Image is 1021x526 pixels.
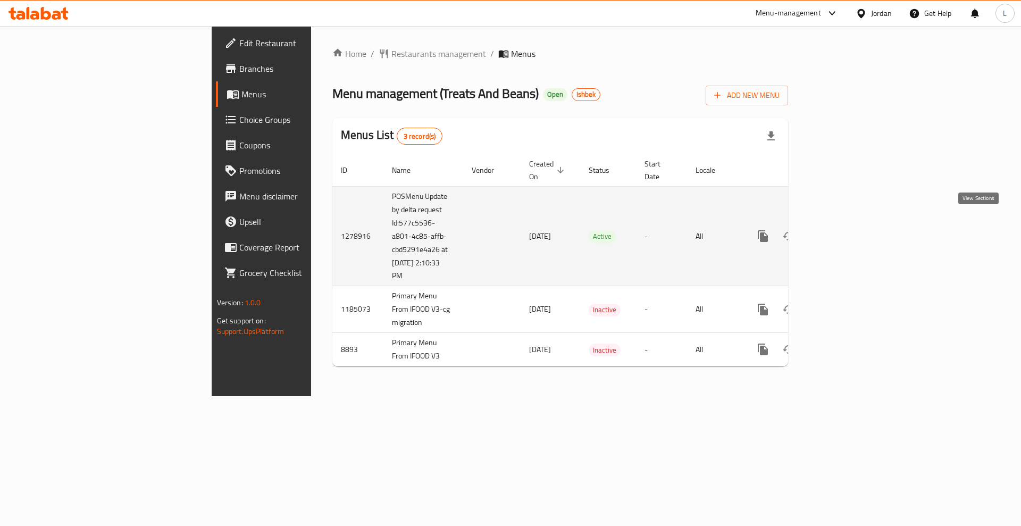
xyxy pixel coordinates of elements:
span: 1.0.0 [245,296,261,310]
a: Grocery Checklist [216,260,382,286]
span: Menu management ( Treats And Beans ) [332,81,539,105]
button: Change Status [776,223,801,249]
span: Version: [217,296,243,310]
a: Support.OpsPlatform [217,324,284,338]
td: All [687,286,742,333]
span: Promotions [239,164,374,177]
button: more [750,223,776,249]
a: Menus [216,81,382,107]
span: Inactive [589,304,621,316]
span: Menu disclaimer [239,190,374,203]
span: Name [392,164,424,177]
span: Choice Groups [239,113,374,126]
span: Menus [511,47,535,60]
a: Choice Groups [216,107,382,132]
span: Coupons [239,139,374,152]
a: Edit Restaurant [216,30,382,56]
span: [DATE] [529,229,551,243]
table: enhanced table [332,154,861,367]
span: 3 record(s) [397,131,442,141]
span: [DATE] [529,343,551,356]
span: Branches [239,62,374,75]
span: Active [589,230,616,243]
span: Grocery Checklist [239,266,374,279]
button: more [750,297,776,322]
span: [DATE] [529,302,551,316]
a: Coverage Report [216,235,382,260]
span: Status [589,164,623,177]
span: Open [543,90,567,99]
td: Primary Menu From IFOOD V3-cg migration [383,286,463,333]
td: POSMenu Update by delta request Id:577c5536-a801-4c85-affb-cbd5291e4a26 at [DATE] 2:10:33 PM [383,186,463,286]
span: Upsell [239,215,374,228]
div: Menu-management [756,7,821,20]
td: Primary Menu From IFOOD V3 [383,333,463,366]
td: - [636,333,687,366]
span: Get support on: [217,314,266,328]
span: Ishbek [572,90,600,99]
button: Change Status [776,337,801,362]
li: / [490,47,494,60]
a: Menu disclaimer [216,183,382,209]
span: ID [341,164,361,177]
a: Promotions [216,158,382,183]
span: Vendor [472,164,508,177]
div: Export file [758,123,784,149]
a: Upsell [216,209,382,235]
div: Total records count [397,128,443,145]
span: Inactive [589,344,621,356]
span: L [1003,7,1007,19]
div: Open [543,88,567,101]
span: Locale [696,164,729,177]
button: Add New Menu [706,86,788,105]
span: Start Date [645,157,674,183]
span: Menus [241,88,374,101]
td: All [687,333,742,366]
span: Created On [529,157,567,183]
td: - [636,286,687,333]
th: Actions [742,154,861,187]
button: more [750,337,776,362]
td: All [687,186,742,286]
span: Coverage Report [239,241,374,254]
button: Change Status [776,297,801,322]
div: Inactive [589,304,621,316]
a: Restaurants management [379,47,486,60]
span: Restaurants management [391,47,486,60]
a: Branches [216,56,382,81]
td: - [636,186,687,286]
nav: breadcrumb [332,47,788,60]
span: Add New Menu [714,89,780,102]
h2: Menus List [341,127,442,145]
div: Jordan [871,7,892,19]
span: Edit Restaurant [239,37,374,49]
a: Coupons [216,132,382,158]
